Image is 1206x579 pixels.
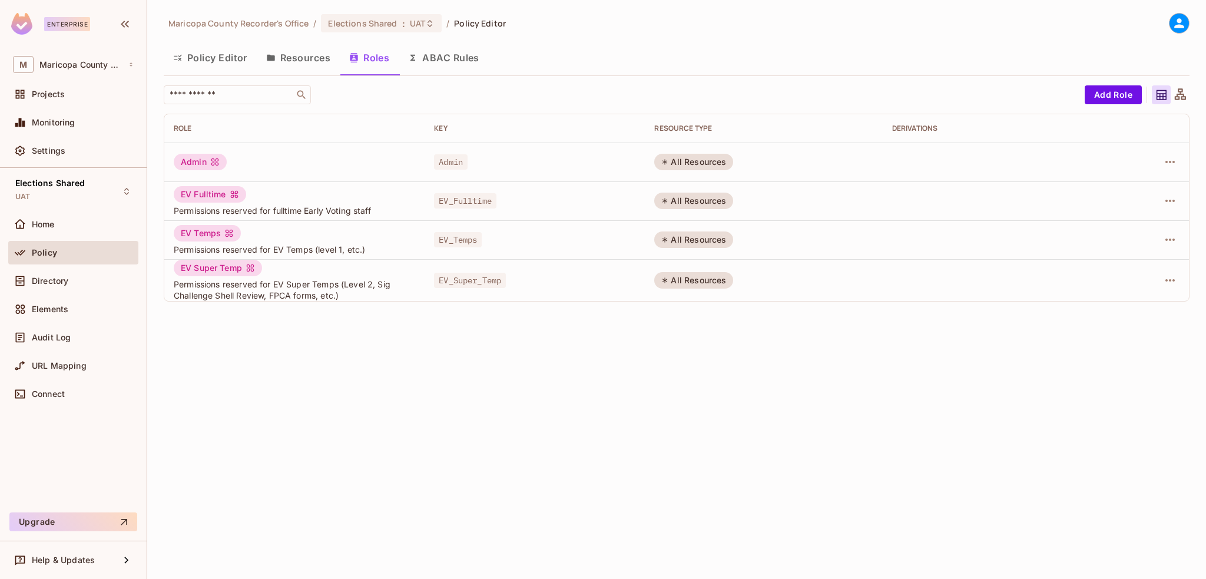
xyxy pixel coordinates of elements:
span: EV_Super_Temp [434,273,506,288]
span: Directory [32,276,68,286]
span: Settings [32,146,65,155]
span: Policy Editor [454,18,506,29]
button: Roles [340,43,399,72]
div: EV Temps [174,225,241,241]
li: / [446,18,449,29]
span: Connect [32,389,65,399]
li: / [313,18,316,29]
span: Permissions reserved for fulltime Early Voting staff [174,205,415,216]
span: URL Mapping [32,361,87,370]
span: Help & Updates [32,555,95,565]
span: Elements [32,305,68,314]
div: Derivations [892,124,1088,133]
div: All Resources [654,193,733,209]
span: Permissions reserved for EV Super Temps (Level 2, Sig Challenge Shell Review, FPCA forms, etc.) [174,279,415,301]
div: RESOURCE TYPE [654,124,873,133]
img: SReyMgAAAABJRU5ErkJggg== [11,13,32,35]
div: Admin [174,154,227,170]
span: EV_Temps [434,232,482,247]
span: : [402,19,406,28]
span: Elections Shared [15,178,85,188]
div: EV Super Temp [174,260,262,276]
span: Projects [32,90,65,99]
div: All Resources [654,231,733,248]
div: Role [174,124,415,133]
span: Home [32,220,55,229]
div: All Resources [654,154,733,170]
div: Enterprise [44,17,90,31]
button: Upgrade [9,512,137,531]
button: Add Role [1085,85,1142,104]
span: Permissions reserved for EV Temps (level 1, etc.) [174,244,415,255]
span: Elections Shared [328,18,397,29]
div: Key [434,124,635,133]
span: the active workspace [168,18,309,29]
span: UAT [410,18,425,29]
button: Resources [257,43,340,72]
div: All Resources [654,272,733,289]
button: Policy Editor [164,43,257,72]
span: Policy [32,248,57,257]
button: ABAC Rules [399,43,489,72]
div: EV Fulltime [174,186,246,203]
span: EV_Fulltime [434,193,496,209]
span: Monitoring [32,118,75,127]
span: Audit Log [32,333,71,342]
span: UAT [15,192,30,201]
span: M [13,56,34,73]
span: Workspace: Maricopa County Recorder's Office [39,60,122,70]
span: Admin [434,154,468,170]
